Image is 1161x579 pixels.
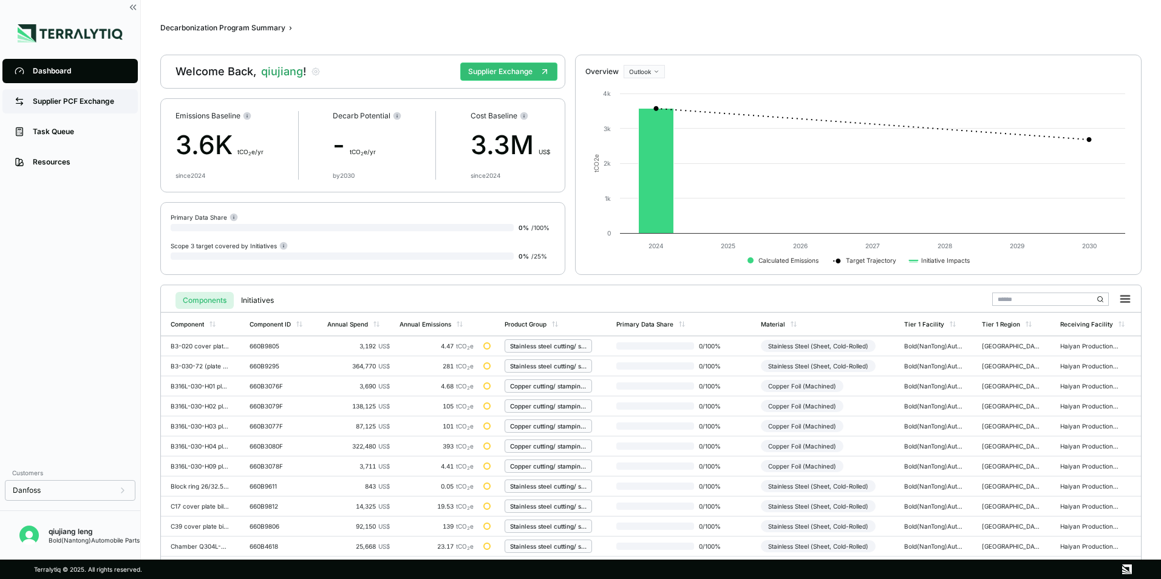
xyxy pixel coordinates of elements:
[248,151,251,157] sub: 2
[327,402,389,410] div: 138,125
[694,462,733,470] span: 0 / 100 %
[761,360,876,372] div: Stainless Steel (Sheet, Cold-Rolled)
[327,422,389,430] div: 87,125
[171,342,229,350] div: B3-020 cover plate billet
[250,362,308,370] div: 660B9295
[904,320,944,328] div: Tier 1 Facility
[378,482,390,490] span: US$
[982,320,1020,328] div: Tier 1 Region
[629,68,651,75] span: Outlook
[333,111,401,121] div: Decarb Potential
[171,462,229,470] div: B316L-030-H09 plate with copper
[904,342,962,350] div: Bold(NanTong)Automobile Parts - [GEOGRAPHIC_DATA]
[378,442,390,450] span: US$
[456,342,474,350] span: tCO e
[467,405,470,411] sub: 2
[904,442,962,450] div: Bold(NanTong)Automobile Parts - [GEOGRAPHIC_DATA]
[327,442,389,450] div: 322,480
[982,482,1040,490] div: [GEOGRAPHIC_DATA]
[378,342,390,350] span: US$
[456,482,474,490] span: tCO e
[505,320,546,328] div: Product Group
[171,382,229,390] div: B316L-030-H01 plate with copper
[471,126,550,164] div: 3.3M
[303,65,306,78] span: !
[761,480,876,492] div: Stainless Steel (Sheet, Cold-Rolled)
[1060,320,1113,328] div: Receiving Facility
[761,380,843,392] div: Copper Foil (Machined)
[467,486,470,491] sub: 2
[761,400,843,412] div: Copper Foil (Machined)
[694,422,733,430] span: 0 / 100 %
[400,422,474,430] div: 101
[904,362,962,370] div: Bold(NanTong)Automobile Parts - [GEOGRAPHIC_DATA]
[175,126,264,164] div: 3.6K
[33,127,126,137] div: Task Queue
[327,482,389,490] div: 843
[400,342,474,350] div: 4.47
[250,462,308,470] div: 660B3078F
[510,523,587,530] div: Stainless steel cutting/ stamping part
[467,425,470,431] sub: 2
[400,442,474,450] div: 393
[1060,462,1118,470] div: Haiyan Production CNRAQ
[234,292,281,309] button: Initiatives
[694,442,733,450] span: 0 / 100 %
[250,442,308,450] div: 660B3080F
[378,422,390,430] span: US$
[378,523,390,530] span: US$
[327,503,389,510] div: 14,325
[171,402,229,410] div: B316L-030-H02 plate with copper
[13,486,41,495] span: Danfoss
[171,362,229,370] div: B3-030-72 (plate pack）
[585,67,619,76] div: Overview
[761,320,785,328] div: Material
[400,362,474,370] div: 281
[605,195,611,202] text: 1k
[456,543,474,550] span: tCO e
[607,229,611,237] text: 0
[327,320,368,328] div: Annual Spend
[18,24,123,42] img: Logo
[171,503,229,510] div: C17 cover plate billet
[378,503,390,510] span: US$
[592,154,599,172] text: tCO e
[400,320,451,328] div: Annual Emissions
[982,422,1040,430] div: [GEOGRAPHIC_DATA]
[467,466,470,471] sub: 2
[333,126,401,164] div: -
[982,342,1040,350] div: [GEOGRAPHIC_DATA]
[904,503,962,510] div: Bold(NanTong)Automobile Parts - [GEOGRAPHIC_DATA]
[467,345,470,351] sub: 2
[456,523,474,530] span: tCO e
[49,537,140,544] div: Bold(Nantong)Automobile Parts
[904,523,962,530] div: Bold(NanTong)Automobile Parts - [GEOGRAPHIC_DATA]
[510,362,587,370] div: Stainless steel cutting/ stamping part
[5,466,135,480] div: Customers
[467,385,470,391] sub: 2
[1060,543,1118,550] div: Haiyan Production CNRAQ
[175,64,306,79] div: Welcome Back,
[175,292,234,309] button: Components
[904,382,962,390] div: Bold(NanTong)Automobile Parts - [GEOGRAPHIC_DATA]
[982,362,1040,370] div: [GEOGRAPHIC_DATA]
[1060,382,1118,390] div: Haiyan Production CNRAQ
[1060,442,1118,450] div: Haiyan Production CNRAQ
[327,362,389,370] div: 364,770
[846,257,896,265] text: Target Trajectory
[694,523,733,530] span: 0 / 100 %
[327,382,389,390] div: 3,690
[1060,342,1118,350] div: Haiyan Production CNRAQ
[694,402,733,410] span: 0 / 100 %
[250,503,308,510] div: 660B9812
[648,242,663,249] text: 2024
[456,462,474,470] span: tCO e
[49,527,140,537] div: qiujiang leng
[721,242,735,249] text: 2025
[456,402,474,410] span: tCO e
[531,252,547,260] span: / 25 %
[160,23,285,33] div: Decarbonization Program Summary
[400,503,474,510] div: 19.53
[460,63,557,81] button: Supplier Exchange
[327,543,389,550] div: 25,668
